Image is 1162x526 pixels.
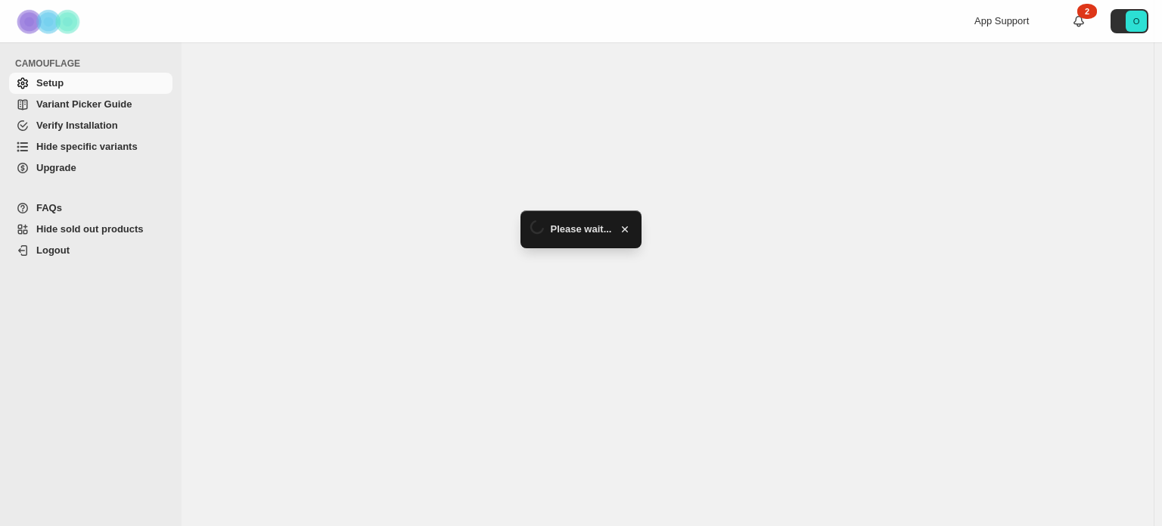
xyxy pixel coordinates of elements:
a: Hide specific variants [9,136,172,157]
a: Logout [9,240,172,261]
text: O [1133,17,1140,26]
div: 2 [1077,4,1097,19]
span: App Support [974,15,1029,26]
a: Setup [9,73,172,94]
span: Setup [36,77,64,89]
a: Upgrade [9,157,172,179]
span: Hide specific variants [36,141,138,152]
a: 2 [1071,14,1086,29]
img: Camouflage [12,1,88,42]
span: Variant Picker Guide [36,98,132,110]
span: Logout [36,244,70,256]
span: Avatar with initials O [1126,11,1147,32]
a: FAQs [9,198,172,219]
span: Hide sold out products [36,223,144,235]
button: Avatar with initials O [1111,9,1148,33]
span: FAQs [36,202,62,213]
span: CAMOUFLAGE [15,58,174,70]
span: Upgrade [36,162,76,173]
span: Verify Installation [36,120,118,131]
a: Hide sold out products [9,219,172,240]
a: Variant Picker Guide [9,94,172,115]
a: Verify Installation [9,115,172,136]
span: Please wait... [551,222,612,237]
